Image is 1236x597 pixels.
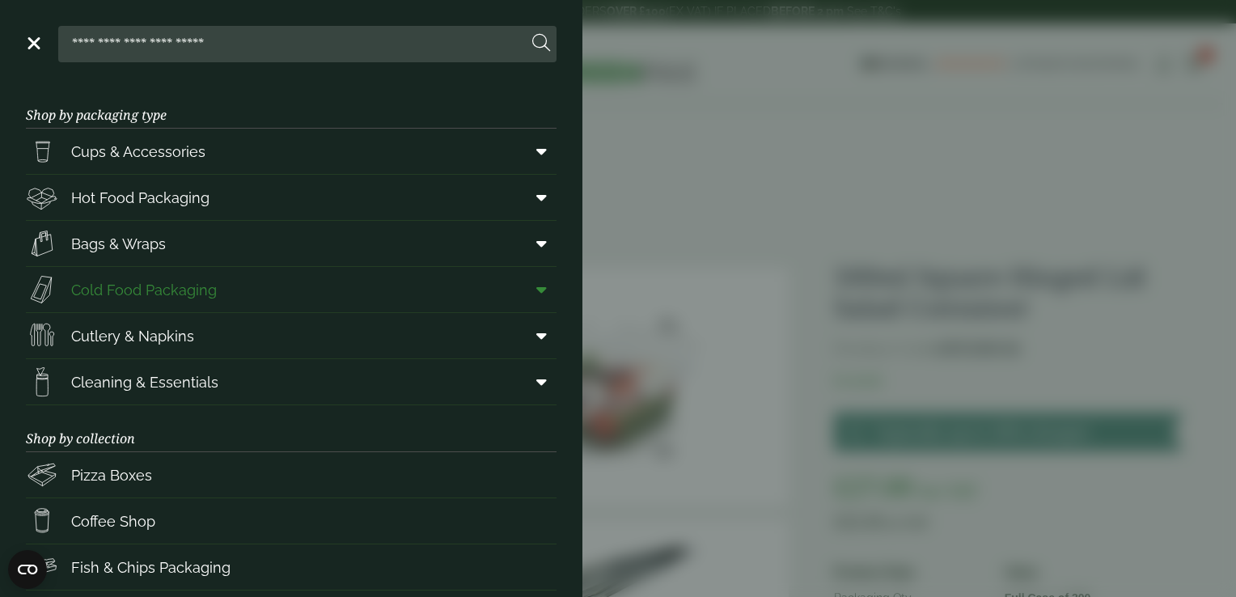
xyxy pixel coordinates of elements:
span: Fish & Chips Packaging [71,557,231,578]
h3: Shop by collection [26,405,557,452]
img: Sandwich_box.svg [26,273,58,306]
img: Pizza_boxes.svg [26,459,58,491]
img: Paper_carriers.svg [26,227,58,260]
span: Cups & Accessories [71,141,205,163]
a: Cold Food Packaging [26,267,557,312]
a: Bags & Wraps [26,221,557,266]
span: Cold Food Packaging [71,279,217,301]
img: PintNhalf_cup.svg [26,135,58,167]
a: Cutlery & Napkins [26,313,557,358]
span: Hot Food Packaging [71,187,210,209]
span: Cutlery & Napkins [71,325,194,347]
span: Cleaning & Essentials [71,371,218,393]
a: Coffee Shop [26,498,557,544]
span: Pizza Boxes [71,464,152,486]
span: Bags & Wraps [71,233,166,255]
a: Cups & Accessories [26,129,557,174]
a: Hot Food Packaging [26,175,557,220]
span: Coffee Shop [71,510,155,532]
button: Open CMP widget [8,550,47,589]
img: Cutlery.svg [26,320,58,352]
img: HotDrink_paperCup.svg [26,505,58,537]
img: Deli_box.svg [26,181,58,214]
a: Cleaning & Essentials [26,359,557,404]
a: Pizza Boxes [26,452,557,497]
h3: Shop by packaging type [26,82,557,129]
img: open-wipe.svg [26,366,58,398]
a: Fish & Chips Packaging [26,544,557,590]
